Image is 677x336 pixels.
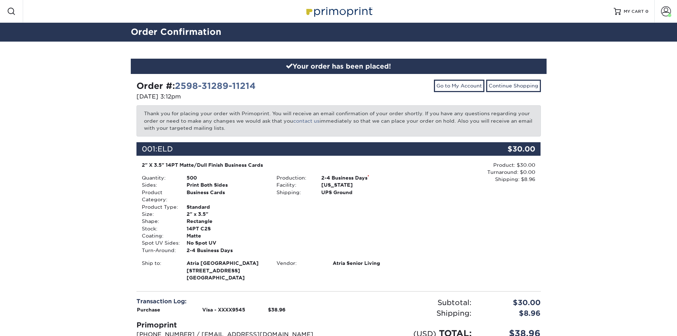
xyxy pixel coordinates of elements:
[181,203,271,210] div: Standard
[181,189,271,203] div: Business Cards
[339,308,477,319] div: Shipping:
[181,174,271,181] div: 500
[327,260,406,267] div: Atria Senior Living
[136,218,181,225] div: Shape:
[406,161,535,183] div: Product: $30.00 Turnaround: $0.00 Shipping: $8.96
[136,225,181,232] div: Stock:
[202,307,245,313] strong: Visa - XXXX9545
[136,105,541,136] p: Thank you for placing your order with Primoprint. You will receive an email confirmation of your ...
[136,189,181,203] div: Product Category:
[303,4,374,19] img: Primoprint
[136,247,181,254] div: Turn-Around:
[181,239,271,246] div: No Spot UV
[181,181,271,188] div: Print Both Sides
[136,142,473,156] div: 001:
[339,297,477,308] div: Subtotal:
[181,218,271,225] div: Rectangle
[142,161,401,169] div: 2" X 3.5" 14PT Matte/Dull Finish Business Cards
[271,174,316,181] div: Production:
[181,247,271,254] div: 2-4 Business Days
[486,80,541,92] a: Continue Shopping
[271,189,316,196] div: Shipping:
[187,260,266,267] span: Atria [GEOGRAPHIC_DATA]
[157,145,173,153] span: ELD
[181,232,271,239] div: Matte
[181,210,271,218] div: 2" x 3.5"
[137,307,160,313] strong: Purchase
[136,260,181,281] div: Ship to:
[136,203,181,210] div: Product Type:
[125,26,552,39] h2: Order Confirmation
[316,174,406,181] div: 2-4 Business Days
[136,92,333,101] p: [DATE] 3:12pm
[624,9,644,15] span: MY CART
[131,59,547,74] div: Your order has been placed!
[181,225,271,232] div: 14PT C2S
[187,260,266,281] strong: [GEOGRAPHIC_DATA]
[175,81,256,91] a: 2598-31289-11214
[434,80,484,92] a: Go to My Account
[271,260,327,267] div: Vendor:
[136,174,181,181] div: Quantity:
[293,118,319,124] a: contact us
[187,267,266,274] span: [STREET_ADDRESS]
[136,232,181,239] div: Coating:
[645,9,649,14] span: 0
[316,181,406,188] div: [US_STATE]
[136,81,256,91] strong: Order #:
[477,297,546,308] div: $30.00
[477,308,546,319] div: $8.96
[136,210,181,218] div: Size:
[136,297,333,306] div: Transaction Log:
[271,181,316,188] div: Facility:
[136,320,333,330] div: Primoprint
[136,181,181,188] div: Sides:
[316,189,406,196] div: UPS Ground
[268,307,285,313] strong: $38.96
[473,142,541,156] div: $30.00
[136,239,181,246] div: Spot UV Sides:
